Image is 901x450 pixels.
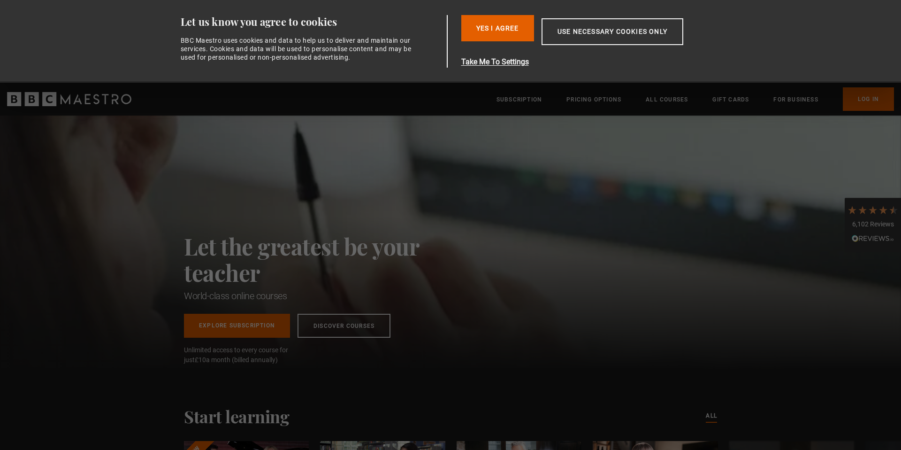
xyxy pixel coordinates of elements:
[298,314,390,338] a: Discover Courses
[461,56,728,68] button: Take Me To Settings
[496,87,894,111] nav: Primary
[181,36,417,62] div: BBC Maestro uses cookies and data to help us to deliver and maintain our services. Cookies and da...
[461,15,534,41] button: Yes I Agree
[843,87,894,111] a: Log In
[184,406,289,426] h2: Start learning
[566,95,621,104] a: Pricing Options
[496,95,542,104] a: Subscription
[712,95,749,104] a: Gift Cards
[542,18,683,45] button: Use necessary cookies only
[184,314,290,338] a: Explore Subscription
[184,289,461,303] h1: World-class online courses
[847,220,899,229] div: 6,102 Reviews
[7,92,131,106] svg: BBC Maestro
[181,15,443,29] div: Let us know you agree to cookies
[847,205,899,215] div: 4.7 Stars
[646,95,688,104] a: All Courses
[195,356,206,364] span: £10
[852,235,894,241] img: REVIEWS.io
[184,345,311,365] span: Unlimited access to every course for just a month (billed annually)
[845,198,901,252] div: 6,102 ReviewsRead All Reviews
[847,234,899,245] div: Read All Reviews
[773,95,818,104] a: For business
[184,233,461,286] h2: Let the greatest be your teacher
